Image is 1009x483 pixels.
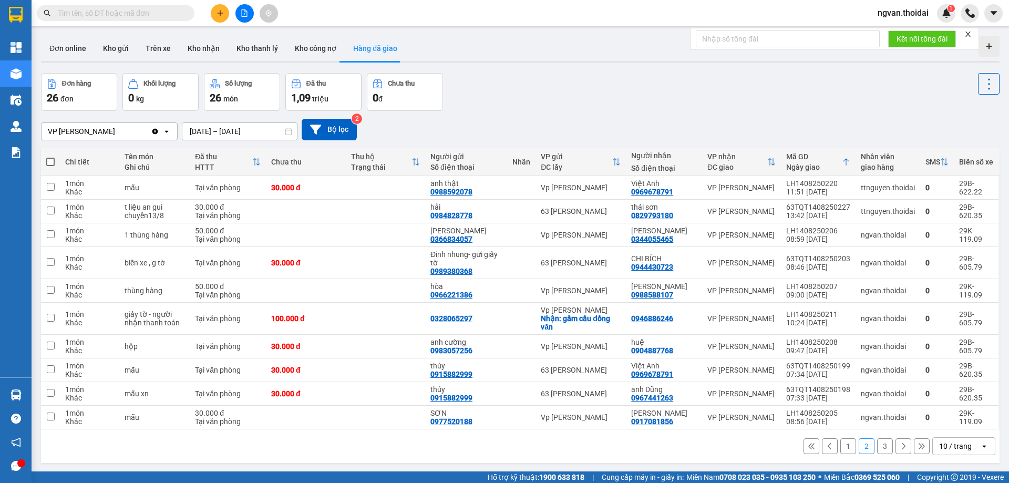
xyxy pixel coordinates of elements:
svg: Clear value [151,127,159,136]
th: Toggle SortBy [536,148,626,176]
div: Khác [65,417,114,426]
span: ngvan.thoidai [869,6,937,19]
div: anh Dũng [631,385,697,394]
div: SƠN [430,409,502,417]
div: Trạng thái [351,163,412,171]
div: 30.000 đ [271,183,341,192]
button: Đơn hàng26đơn [41,73,117,111]
span: search [44,9,51,17]
span: aim [265,9,272,17]
input: Nhập số tổng đài [696,30,880,47]
div: 0344055465 [631,235,673,243]
div: 0 [925,413,949,422]
div: 1 món [65,385,114,394]
img: warehouse-icon [11,68,22,79]
button: Đã thu1,09 triệu [285,73,362,111]
div: VP [PERSON_NAME] [707,413,776,422]
div: Vp [PERSON_NAME] [541,286,621,295]
img: warehouse-icon [11,121,22,132]
div: ĐC lấy [541,163,612,171]
sup: 1 [948,5,955,12]
div: Khác [65,235,114,243]
div: Người gửi [430,152,502,161]
div: 63TQT1408250203 [786,254,850,263]
div: biển xe , g tờ [125,259,185,267]
div: 09:47 [DATE] [786,346,850,355]
div: 0989380368 [430,267,472,275]
div: giấy tờ - người nhận thanh toán [125,310,185,327]
span: 26 [210,91,221,104]
span: caret-down [989,8,998,18]
div: Ghi chú [125,163,185,171]
div: Khác [65,211,114,220]
button: Kho nhận [179,36,228,61]
div: ĐC giao [707,163,767,171]
div: SMS [925,158,940,166]
div: 0328065297 [430,314,472,323]
div: Chị Minh [631,282,697,291]
div: VP [PERSON_NAME] [707,231,776,239]
div: ngvan.thoidai [861,366,915,374]
span: copyright [951,474,958,481]
div: Đinh nhung- gửi giấy tờ [430,250,502,267]
div: 1 món [65,179,114,188]
button: Kho gửi [95,36,137,61]
div: Số điện thoại [430,163,502,171]
div: 0944430723 [631,263,673,271]
div: 1 thùng hàng [125,231,185,239]
button: Số lượng26món [204,73,280,111]
div: Tại văn phòng [195,389,261,398]
span: 1,09 [291,91,311,104]
button: 1 [840,438,856,454]
div: 63 [PERSON_NAME] [541,366,621,374]
div: 0 [925,207,949,215]
div: Số điện thoại [631,164,697,172]
div: Khác [65,188,114,196]
div: ngvan.thoidai [861,259,915,267]
div: 0 [925,342,949,351]
div: Việt Anh [631,179,697,188]
div: VP gửi [541,152,612,161]
button: caret-down [984,4,1003,23]
div: 63TQT1408250198 [786,385,850,394]
div: ĐỖ VĂN ANH [430,227,502,235]
div: Biển số xe [959,158,993,166]
img: warehouse-icon [11,389,22,400]
div: Thu hộ [351,152,412,161]
button: Bộ lọc [302,119,357,140]
div: 1 món [65,227,114,235]
div: Chưa thu [271,158,341,166]
div: 0969678791 [631,370,673,378]
div: Tên món [125,152,185,161]
span: | [592,471,594,483]
button: 3 [877,438,893,454]
div: anh thật [430,179,502,188]
div: 30.000 đ [271,389,341,398]
th: Toggle SortBy [781,148,856,176]
button: Kho thanh lý [228,36,286,61]
button: Hàng đã giao [345,36,406,61]
div: Nhãn [512,158,530,166]
th: Toggle SortBy [702,148,781,176]
button: Khối lượng0kg [122,73,199,111]
div: Tại văn phòng [195,314,261,323]
div: Tại văn phòng [195,183,261,192]
div: ngvan.thoidai [861,342,915,351]
span: plus [217,9,224,17]
button: Chưa thu0đ [367,73,443,111]
div: 09:00 [DATE] [786,291,850,299]
span: close [964,30,972,38]
div: 29B-620.35 [959,203,993,220]
div: ttnguyen.thoidai [861,183,915,192]
div: 0977520188 [430,417,472,426]
div: 0988588107 [631,291,673,299]
div: Khối lượng [143,80,176,87]
div: 50.000 đ [195,227,261,235]
button: file-add [235,4,254,23]
div: 100.000 đ [271,314,341,323]
div: Tạo kho hàng mới [979,36,1000,57]
div: 08:59 [DATE] [786,235,850,243]
div: Khác [65,318,114,327]
span: notification [11,437,21,447]
div: Việt Anh [631,362,697,370]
